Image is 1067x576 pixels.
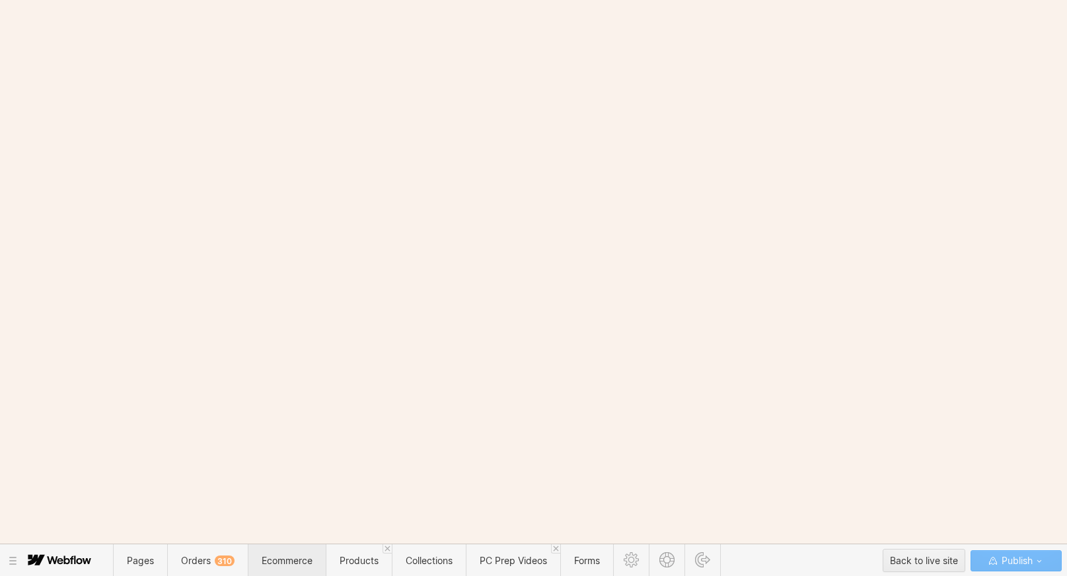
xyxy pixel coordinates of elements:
[262,555,313,566] span: Ecommerce
[406,555,453,566] span: Collections
[215,555,235,566] div: 310
[127,555,154,566] span: Pages
[181,555,235,566] span: Orders
[971,550,1062,571] button: Publish
[340,555,379,566] span: Products
[480,555,547,566] span: PC Prep Videos
[883,549,965,572] button: Back to live site
[551,544,560,554] a: Close 'PC Prep Videos' tab
[890,551,958,571] div: Back to live site
[999,551,1033,571] span: Publish
[383,544,392,554] a: Close 'Products' tab
[574,555,600,566] span: Forms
